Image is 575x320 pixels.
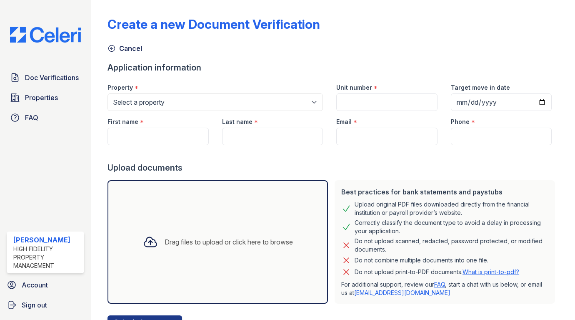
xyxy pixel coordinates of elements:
[13,235,81,245] div: [PERSON_NAME]
[107,62,558,73] div: Application information
[355,255,488,265] div: Do not combine multiple documents into one file.
[336,118,352,126] label: Email
[222,118,252,126] label: Last name
[25,73,79,83] span: Doc Verifications
[341,187,548,197] div: Best practices for bank statements and paystubs
[336,83,372,92] label: Unit number
[354,289,450,296] a: [EMAIL_ADDRESS][DOMAIN_NAME]
[3,297,87,313] a: Sign out
[451,118,470,126] label: Phone
[341,280,548,297] p: For additional support, review our , start a chat with us below, or email us at
[7,69,84,86] a: Doc Verifications
[25,113,38,123] span: FAQ
[355,200,548,217] div: Upload original PDF files downloaded directly from the financial institution or payroll provider’...
[434,281,445,288] a: FAQ
[107,17,320,32] div: Create a new Document Verification
[22,300,47,310] span: Sign out
[462,268,519,275] a: What is print-to-pdf?
[25,93,58,103] span: Properties
[7,109,84,126] a: FAQ
[451,83,510,92] label: Target move in date
[355,237,548,254] div: Do not upload scanned, redacted, password protected, or modified documents.
[165,237,293,247] div: Drag files to upload or click here to browse
[107,43,142,53] a: Cancel
[107,162,558,174] div: Upload documents
[107,83,133,92] label: Property
[355,268,519,276] p: Do not upload print-to-PDF documents.
[3,27,87,43] img: CE_Logo_Blue-a8612792a0a2168367f1c8372b55b34899dd931a85d93a1a3d3e32e68fde9ad4.png
[7,89,84,106] a: Properties
[3,277,87,293] a: Account
[107,118,138,126] label: First name
[22,280,48,290] span: Account
[13,245,81,270] div: High Fidelity Property Management
[355,219,548,235] div: Correctly classify the document type to avoid a delay in processing your application.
